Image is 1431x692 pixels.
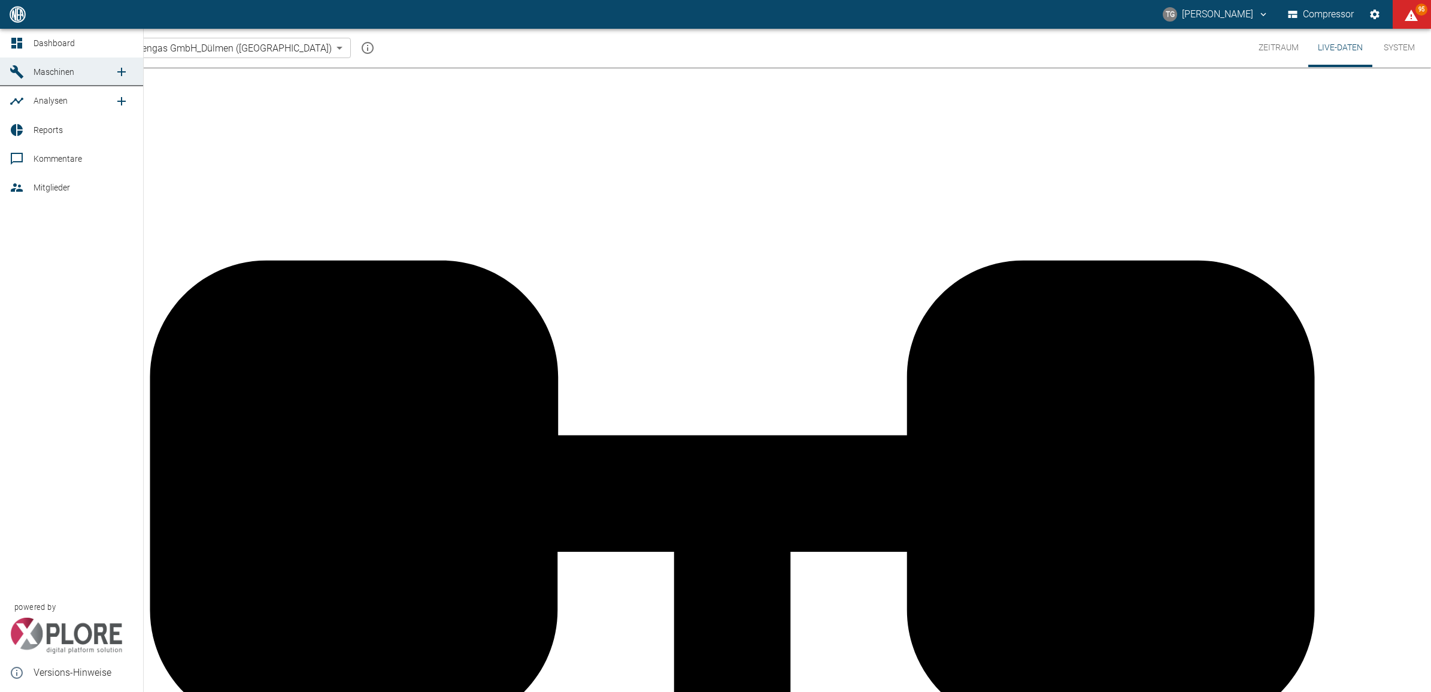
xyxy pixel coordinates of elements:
[110,60,134,84] a: new /machines
[10,618,123,654] img: Xplore Logo
[1161,4,1271,25] button: thomas.gregoir@neuman-esser.com
[34,38,75,48] span: Dashboard
[1286,4,1357,25] button: Compressor
[34,183,70,192] span: Mitglieder
[34,125,63,135] span: Reports
[34,96,68,105] span: Analysen
[110,89,134,113] a: new /analyses/list/0
[1372,29,1426,67] button: System
[1163,7,1177,22] div: TG
[63,41,332,55] span: 909000631_Thyssengas GmbH_Dülmen ([GEOGRAPHIC_DATA])
[1364,4,1385,25] button: Einstellungen
[34,666,134,680] span: Versions-Hinweise
[356,36,380,60] button: mission info
[1249,29,1308,67] button: Zeitraum
[8,6,27,22] img: logo
[1415,4,1427,16] span: 95
[34,154,82,164] span: Kommentare
[14,602,56,613] span: powered by
[34,67,74,77] span: Maschinen
[44,41,332,55] a: 909000631_Thyssengas GmbH_Dülmen ([GEOGRAPHIC_DATA])
[1308,29,1372,67] button: Live-Daten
